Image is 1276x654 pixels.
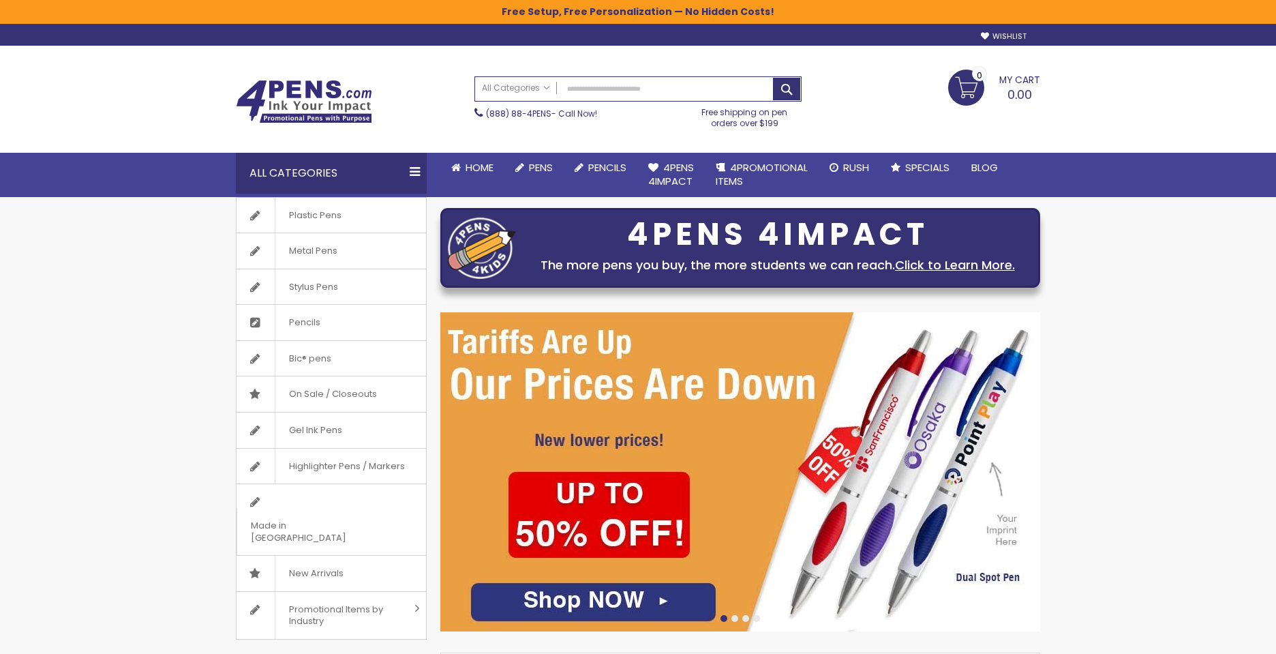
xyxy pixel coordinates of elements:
[275,305,334,340] span: Pencils
[237,592,426,639] a: Promotional Items by Industry
[905,160,950,175] span: Specials
[275,592,410,639] span: Promotional Items by Industry
[237,508,392,555] span: Made in [GEOGRAPHIC_DATA]
[275,376,391,412] span: On Sale / Closeouts
[237,341,426,376] a: Bic® pens
[688,102,802,129] div: Free shipping on pen orders over $199
[275,449,419,484] span: Highlighter Pens / Markers
[819,153,880,183] a: Rush
[981,31,1027,42] a: Wishlist
[236,80,372,123] img: 4Pens Custom Pens and Promotional Products
[237,198,426,233] a: Plastic Pens
[971,160,998,175] span: Blog
[440,312,1040,631] img: /cheap-promotional-products.html
[564,153,637,183] a: Pencils
[716,160,808,188] span: 4PROMOTIONAL ITEMS
[275,198,355,233] span: Plastic Pens
[448,217,516,279] img: four_pen_logo.png
[977,69,982,82] span: 0
[504,153,564,183] a: Pens
[705,153,819,197] a: 4PROMOTIONALITEMS
[486,108,551,119] a: (888) 88-4PENS
[880,153,960,183] a: Specials
[523,220,1033,249] div: 4PENS 4IMPACT
[236,153,427,194] div: All Categories
[648,160,694,188] span: 4Pens 4impact
[475,77,557,100] a: All Categories
[637,153,705,197] a: 4Pens4impact
[237,376,426,412] a: On Sale / Closeouts
[440,153,504,183] a: Home
[275,233,351,269] span: Metal Pens
[895,256,1015,273] a: Click to Learn More.
[482,83,550,93] span: All Categories
[960,153,1009,183] a: Blog
[523,256,1033,275] div: The more pens you buy, the more students we can reach.
[275,269,352,305] span: Stylus Pens
[275,341,345,376] span: Bic® pens
[466,160,493,175] span: Home
[275,556,357,591] span: New Arrivals
[529,160,553,175] span: Pens
[237,556,426,591] a: New Arrivals
[1007,86,1032,103] span: 0.00
[237,413,426,448] a: Gel Ink Pens
[486,108,597,119] span: - Call Now!
[237,484,426,555] a: Made in [GEOGRAPHIC_DATA]
[237,305,426,340] a: Pencils
[843,160,869,175] span: Rush
[237,269,426,305] a: Stylus Pens
[237,449,426,484] a: Highlighter Pens / Markers
[237,233,426,269] a: Metal Pens
[275,413,356,448] span: Gel Ink Pens
[588,160,626,175] span: Pencils
[948,70,1040,104] a: 0.00 0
